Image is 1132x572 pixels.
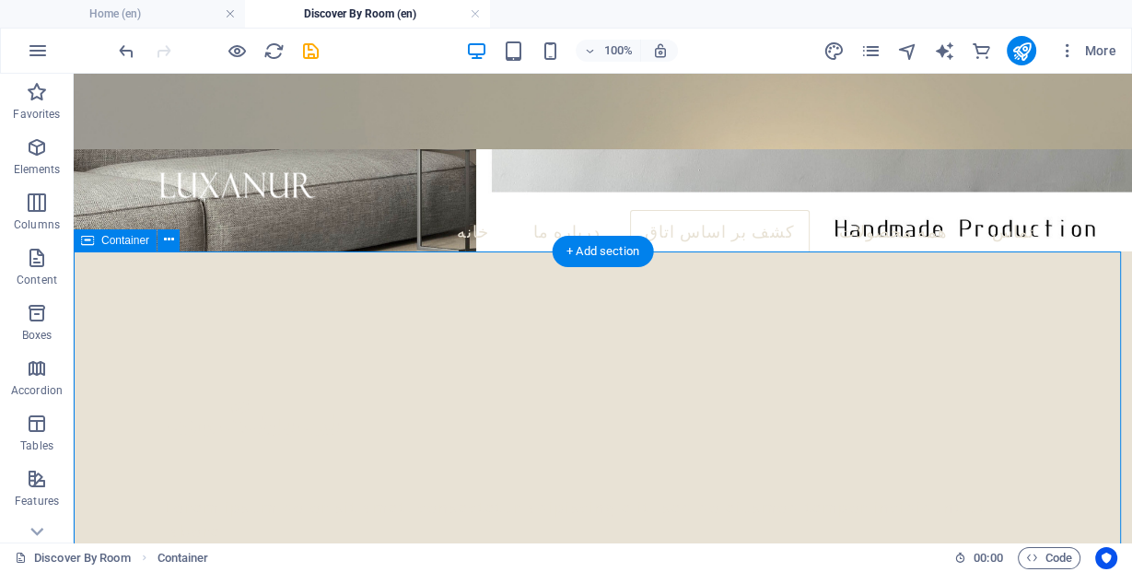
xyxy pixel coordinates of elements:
span: : [986,551,989,565]
button: navigator [896,40,918,62]
p: Columns [14,217,60,232]
span: 00 00 [974,547,1002,569]
button: More [1051,36,1124,65]
button: 100% [576,40,641,62]
p: Content [17,273,57,287]
button: undo [115,40,137,62]
i: Save (Ctrl+S) [300,41,321,62]
span: Container [101,235,149,246]
i: Publish [1010,41,1032,62]
button: publish [1007,36,1036,65]
a: Click to cancel selection. Double-click to open Pages [15,547,131,569]
button: commerce [970,40,992,62]
button: Usercentrics [1095,547,1117,569]
button: Code [1018,547,1080,569]
nav: breadcrumb [158,547,209,569]
button: reload [263,40,285,62]
p: Favorites [13,107,60,122]
p: Elements [14,162,61,177]
p: Features [15,494,59,508]
button: text_generator [933,40,955,62]
i: Design (Ctrl+Alt+Y) [823,41,844,62]
h4: Discover By Room (en) [245,4,490,24]
i: Commerce [970,41,991,62]
h6: Session time [954,547,1003,569]
button: save [299,40,321,62]
i: AI Writer [933,41,954,62]
div: + Add section [552,236,654,267]
p: Accordion [11,383,63,398]
i: Undo: Delete elements (Ctrl+Z) [116,41,137,62]
i: Pages (Ctrl+Alt+S) [859,41,881,62]
span: Code [1026,547,1072,569]
p: Tables [20,438,53,453]
button: pages [859,40,881,62]
i: Navigator [896,41,917,62]
p: Boxes [22,328,53,343]
span: More [1058,41,1116,60]
button: design [823,40,845,62]
h6: 100% [603,40,633,62]
span: Click to select. Double-click to edit [158,547,209,569]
